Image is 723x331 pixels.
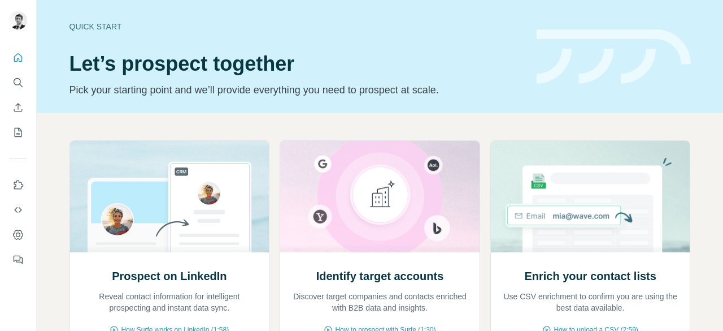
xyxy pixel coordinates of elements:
[9,48,27,68] button: Quick start
[9,250,27,270] button: Feedback
[9,225,27,245] button: Dashboard
[9,11,27,29] img: Avatar
[291,291,468,313] p: Discover target companies and contacts enriched with B2B data and insights.
[537,29,691,84] img: banner
[69,53,523,75] h1: Let’s prospect together
[112,268,227,284] h2: Prospect on LinkedIn
[9,200,27,220] button: Use Surfe API
[280,141,480,252] img: Identify target accounts
[502,291,679,313] p: Use CSV enrichment to confirm you are using the best data available.
[69,141,270,252] img: Prospect on LinkedIn
[69,21,523,32] div: Quick start
[9,97,27,118] button: Enrich CSV
[524,268,656,284] h2: Enrich your contact lists
[9,175,27,195] button: Use Surfe on LinkedIn
[316,268,444,284] h2: Identify target accounts
[9,72,27,93] button: Search
[490,141,691,252] img: Enrich your contact lists
[9,122,27,143] button: My lists
[81,291,258,313] p: Reveal contact information for intelligent prospecting and instant data sync.
[69,82,523,98] p: Pick your starting point and we’ll provide everything you need to prospect at scale.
